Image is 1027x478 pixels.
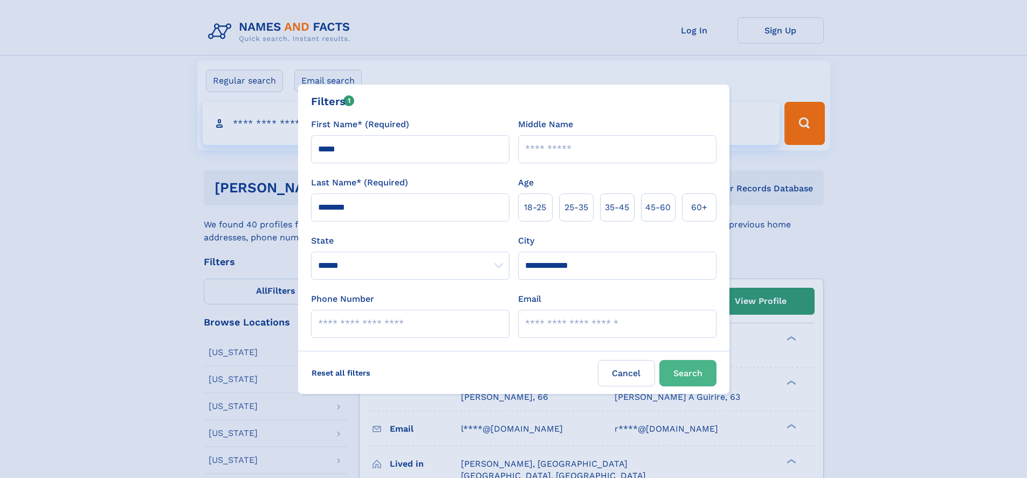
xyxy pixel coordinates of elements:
[311,176,408,189] label: Last Name* (Required)
[564,201,588,214] span: 25‑35
[518,118,573,131] label: Middle Name
[659,360,716,386] button: Search
[518,176,534,189] label: Age
[311,118,409,131] label: First Name* (Required)
[311,93,355,109] div: Filters
[311,293,374,306] label: Phone Number
[598,360,655,386] label: Cancel
[524,201,546,214] span: 18‑25
[311,234,509,247] label: State
[518,293,541,306] label: Email
[305,360,377,386] label: Reset all filters
[605,201,629,214] span: 35‑45
[518,234,534,247] label: City
[645,201,671,214] span: 45‑60
[691,201,707,214] span: 60+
